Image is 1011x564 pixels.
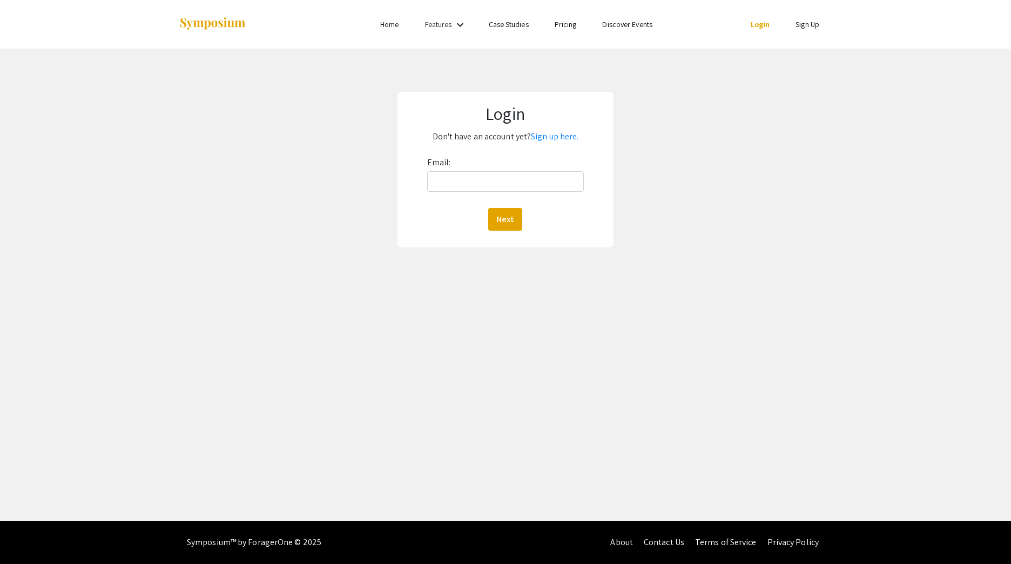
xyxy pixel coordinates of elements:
[427,154,451,171] label: Email:
[380,19,399,29] a: Home
[531,131,578,142] a: Sign up here.
[767,536,819,548] a: Privacy Policy
[425,19,452,29] a: Features
[489,19,529,29] a: Case Studies
[488,208,522,231] button: Next
[179,17,246,31] img: Symposium by ForagerOne
[751,19,770,29] a: Login
[187,521,321,564] div: Symposium™ by ForagerOne © 2025
[965,515,1003,556] iframe: Chat
[408,128,604,145] p: Don't have an account yet?
[408,103,604,124] h1: Login
[602,19,652,29] a: Discover Events
[644,536,684,548] a: Contact Us
[610,536,633,548] a: About
[454,18,467,31] mat-icon: Expand Features list
[555,19,577,29] a: Pricing
[796,19,819,29] a: Sign Up
[695,536,757,548] a: Terms of Service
